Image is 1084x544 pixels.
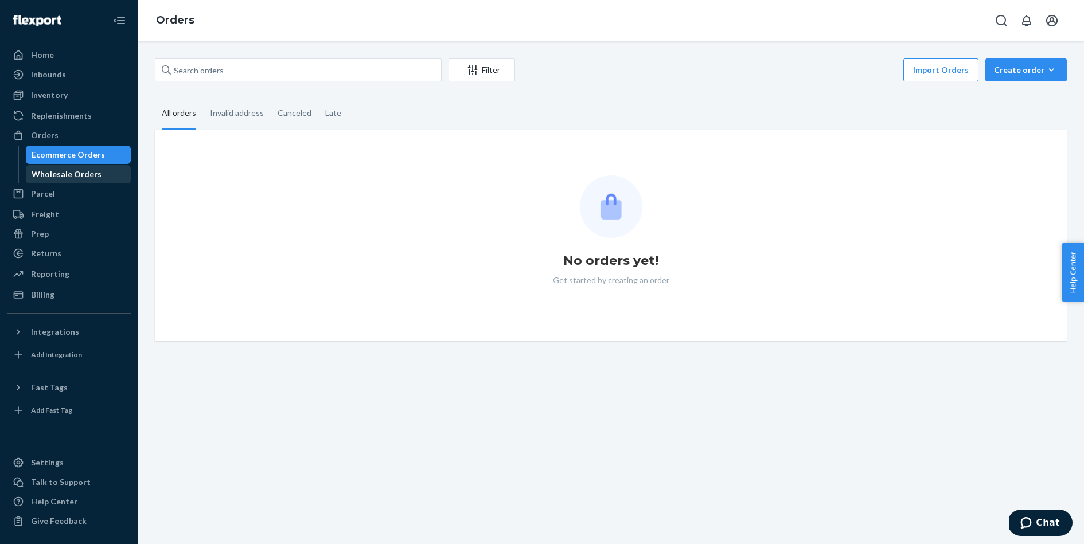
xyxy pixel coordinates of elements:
[31,457,64,468] div: Settings
[31,382,68,393] div: Fast Tags
[985,58,1067,81] button: Create order
[1040,9,1063,32] button: Open account menu
[7,401,131,420] a: Add Fast Tag
[325,98,341,128] div: Late
[7,65,131,84] a: Inbounds
[31,350,82,359] div: Add Integration
[1015,9,1038,32] button: Open notifications
[31,110,92,122] div: Replenishments
[13,15,61,26] img: Flexport logo
[7,285,131,304] a: Billing
[7,453,131,472] a: Settings
[31,289,54,300] div: Billing
[31,405,72,415] div: Add Fast Tag
[31,496,77,507] div: Help Center
[278,98,311,128] div: Canceled
[7,492,131,511] a: Help Center
[1062,243,1084,302] button: Help Center
[210,98,264,128] div: Invalid address
[7,323,131,341] button: Integrations
[31,476,91,488] div: Talk to Support
[155,58,442,81] input: Search orders
[7,346,131,364] a: Add Integration
[31,130,59,141] div: Orders
[7,265,131,283] a: Reporting
[31,268,69,280] div: Reporting
[7,244,131,263] a: Returns
[449,64,514,76] div: Filter
[32,149,105,161] div: Ecommerce Orders
[1009,510,1073,538] iframe: Opens a widget where you can chat to one of our agents
[147,4,204,37] ol: breadcrumbs
[31,49,54,61] div: Home
[26,165,131,183] a: Wholesale Orders
[7,512,131,530] button: Give Feedback
[156,14,194,26] a: Orders
[449,58,515,81] button: Filter
[31,228,49,240] div: Prep
[162,98,196,130] div: All orders
[31,69,66,80] div: Inbounds
[31,248,61,259] div: Returns
[7,46,131,64] a: Home
[553,275,669,286] p: Get started by creating an order
[7,107,131,125] a: Replenishments
[31,89,68,101] div: Inventory
[7,126,131,144] a: Orders
[31,188,55,199] div: Parcel
[7,473,131,491] button: Talk to Support
[990,9,1013,32] button: Open Search Box
[32,169,102,180] div: Wholesale Orders
[31,515,87,527] div: Give Feedback
[31,209,59,220] div: Freight
[31,326,79,338] div: Integrations
[7,205,131,224] a: Freight
[108,9,131,32] button: Close Navigation
[7,378,131,397] button: Fast Tags
[580,175,642,238] img: Empty list
[26,146,131,164] a: Ecommerce Orders
[7,86,131,104] a: Inventory
[7,225,131,243] a: Prep
[563,252,658,270] h1: No orders yet!
[7,185,131,203] a: Parcel
[903,58,978,81] button: Import Orders
[994,64,1058,76] div: Create order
